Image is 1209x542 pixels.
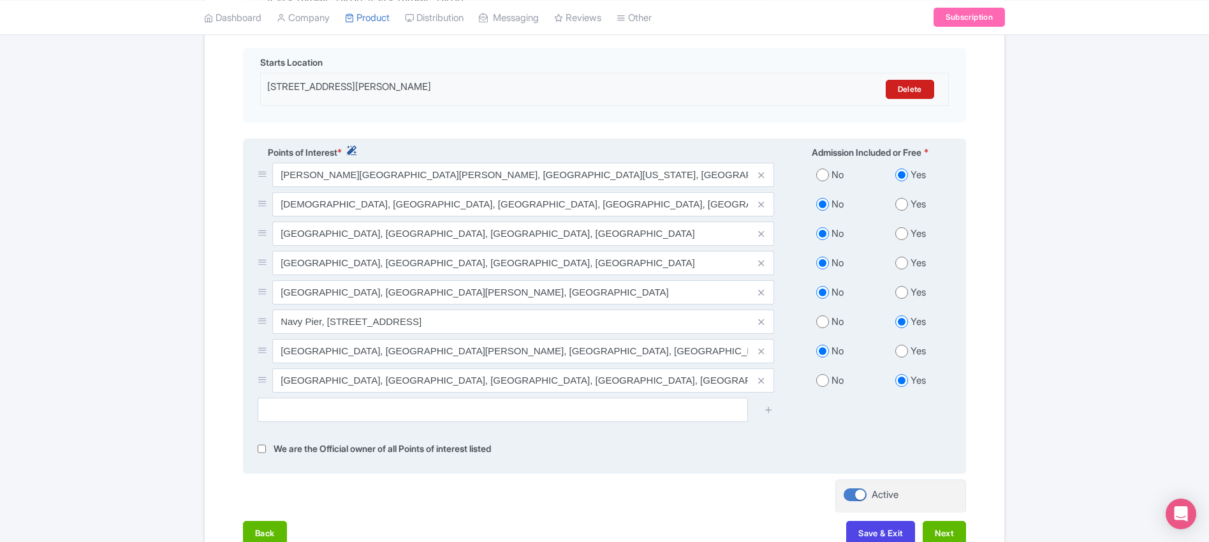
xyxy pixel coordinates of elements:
[911,227,926,241] label: Yes
[872,488,898,502] div: Active
[832,256,844,271] label: No
[268,146,337,159] span: Points of Interest
[260,56,323,69] span: Starts Location
[267,80,773,99] div: [STREET_ADDRESS][PERSON_NAME]
[812,146,921,159] span: Admission Included or Free
[911,197,926,212] label: Yes
[911,315,926,329] label: Yes
[934,8,1005,27] a: Subscription
[832,315,844,329] label: No
[911,256,926,271] label: Yes
[1166,499,1196,529] div: Open Intercom Messenger
[911,373,926,388] label: Yes
[832,168,844,183] label: No
[274,442,491,456] label: We are the Official owner of all Points of interest listed
[832,227,844,241] label: No
[832,197,844,212] label: No
[911,285,926,300] label: Yes
[911,344,926,359] label: Yes
[832,373,844,388] label: No
[832,344,844,359] label: No
[832,285,844,300] label: No
[886,80,934,99] a: Delete
[911,168,926,183] label: Yes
